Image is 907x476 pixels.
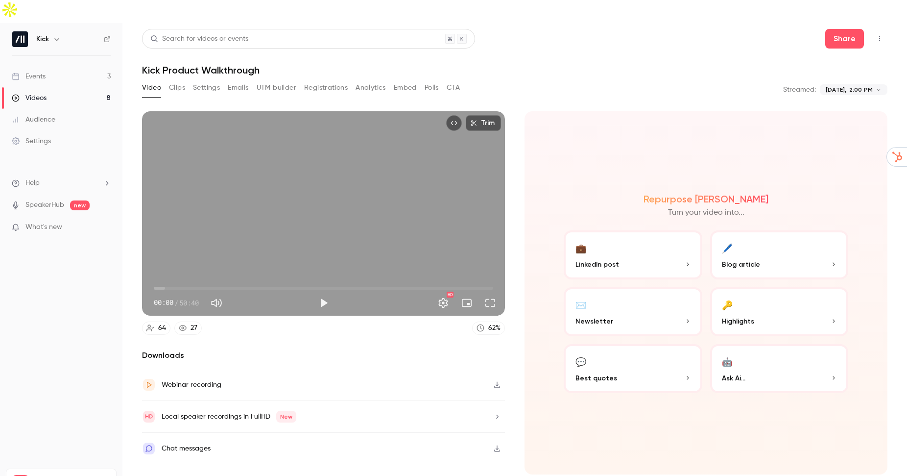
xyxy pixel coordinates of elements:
span: Highlights [722,316,754,326]
a: 64 [142,322,170,335]
div: Audience [12,115,55,125]
a: 27 [174,322,202,335]
a: 62% [472,322,505,335]
button: Turn on miniplayer [457,293,477,313]
div: 🔑 [722,297,733,312]
h1: Kick Product Walkthrough [142,64,887,76]
div: 💬 [575,354,586,369]
button: Emails [228,80,248,96]
div: 62 % [488,323,501,333]
button: Analytics [356,80,386,96]
span: new [70,200,90,210]
h2: Repurpose [PERSON_NAME] [644,193,768,205]
button: 🤖Ask Ai... [710,344,849,393]
div: Search for videos or events [150,34,248,44]
div: 64 [158,323,166,333]
div: Videos [12,93,47,103]
span: Ask Ai... [722,373,745,383]
span: Newsletter [575,316,613,326]
span: 2:00 PM [849,85,873,94]
span: Help [25,178,40,188]
button: 💼LinkedIn post [564,230,702,279]
div: 🖊️ [722,240,733,255]
span: / [174,298,178,308]
div: Webinar recording [162,379,221,391]
a: SpeakerHub [25,200,64,210]
h6: Kick [36,34,49,44]
button: Embed [394,80,417,96]
h2: Downloads [142,350,505,361]
button: 🖊️Blog article [710,230,849,279]
div: 💼 [575,240,586,255]
p: Streamed: [783,85,816,95]
button: Polls [425,80,439,96]
div: Events [12,72,46,81]
span: New [276,411,296,423]
button: Mute [207,293,226,313]
button: Settings [433,293,453,313]
button: Play [314,293,334,313]
button: Clips [169,80,185,96]
div: Local speaker recordings in FullHD [162,411,296,423]
button: 🔑Highlights [710,287,849,336]
button: UTM builder [257,80,296,96]
button: Embed video [446,115,462,131]
button: Registrations [304,80,348,96]
li: help-dropdown-opener [12,178,111,188]
div: 00:00 [154,298,199,308]
span: What's new [25,222,62,232]
span: Blog article [722,259,760,270]
span: 50:40 [179,298,199,308]
iframe: Noticeable Trigger [99,223,111,232]
span: LinkedIn post [575,259,619,270]
div: HD [447,292,453,298]
button: Full screen [480,293,500,313]
button: Trim [466,115,501,131]
button: Settings [193,80,220,96]
button: Video [142,80,161,96]
div: 🤖 [722,354,733,369]
button: Share [825,29,864,49]
span: 00:00 [154,298,173,308]
p: Turn your video into... [668,207,744,219]
div: Settings [12,136,51,146]
div: Chat messages [162,443,211,454]
img: Kick [12,31,28,47]
button: CTA [447,80,460,96]
div: ✉️ [575,297,586,312]
button: Top Bar Actions [872,31,887,47]
button: ✉️Newsletter [564,287,702,336]
button: 💬Best quotes [564,344,702,393]
span: [DATE], [826,85,846,94]
div: 27 [191,323,197,333]
span: Best quotes [575,373,617,383]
